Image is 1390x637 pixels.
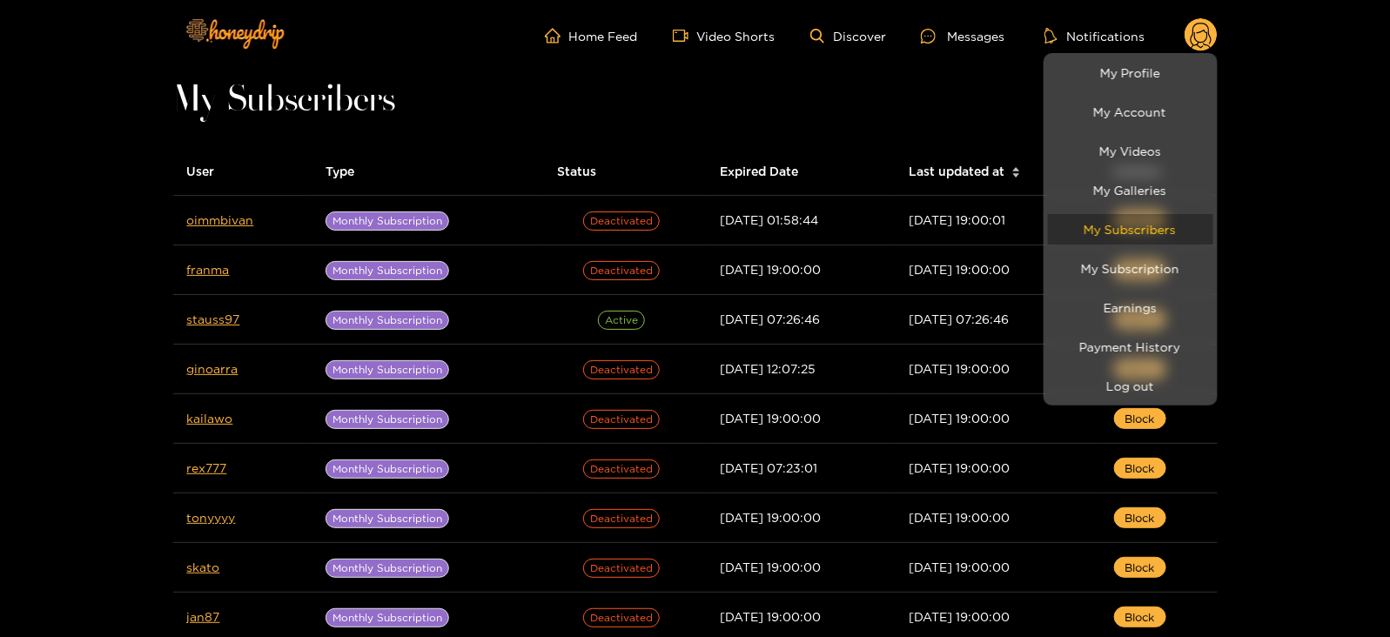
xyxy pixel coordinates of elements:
a: My Subscription [1048,253,1213,284]
a: My Subscribers [1048,214,1213,245]
a: Earnings [1048,292,1213,323]
a: My Account [1048,97,1213,127]
a: Payment History [1048,332,1213,362]
button: Log out [1048,371,1213,401]
a: My Videos [1048,136,1213,166]
a: My Profile [1048,57,1213,88]
a: My Galleries [1048,175,1213,205]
